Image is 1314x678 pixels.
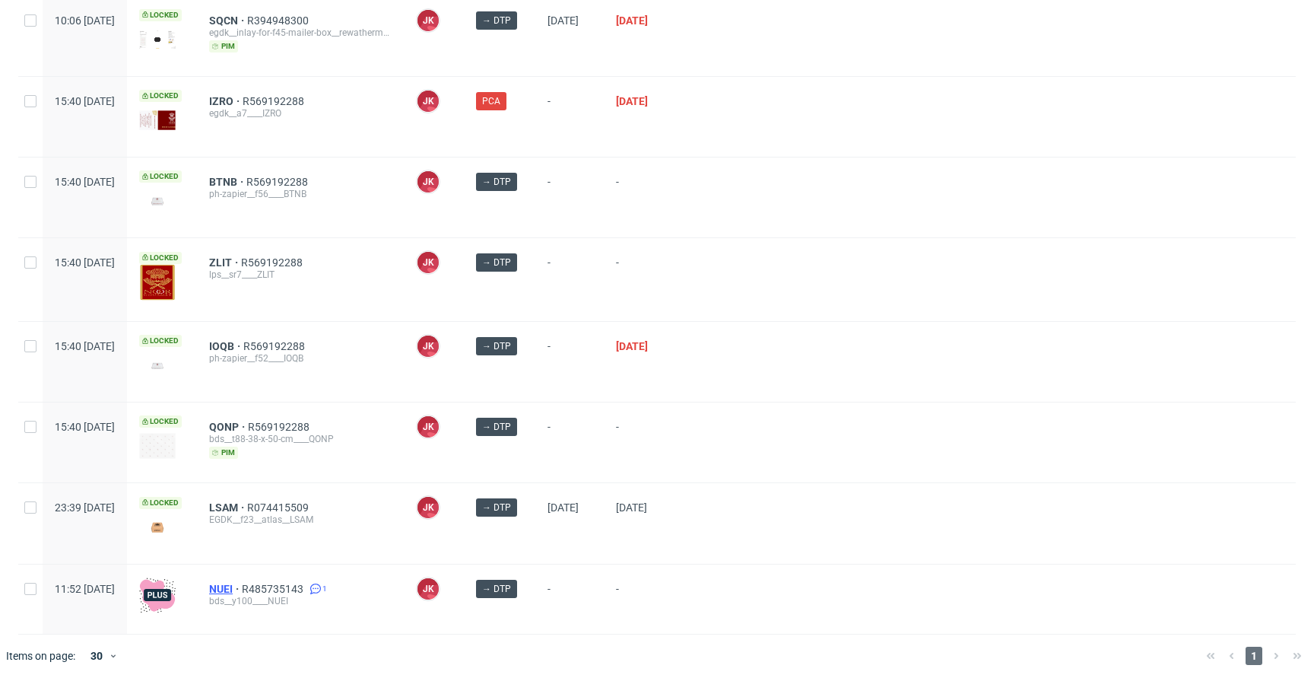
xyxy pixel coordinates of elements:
[209,269,392,281] div: lps__sr7____ZLIT
[248,421,313,433] a: R569192288
[81,645,109,667] div: 30
[417,336,439,357] figcaption: JK
[417,578,439,600] figcaption: JK
[209,95,243,107] a: IZRO
[417,497,439,518] figcaption: JK
[139,110,176,131] img: version_two_editor_design
[209,421,248,433] a: QONP
[482,501,511,514] span: → DTP
[209,514,392,526] div: EGDK__f23__atlas__LSAM
[55,421,115,433] span: 15:40 [DATE]
[55,95,115,107] span: 15:40 [DATE]
[417,252,439,273] figcaption: JK
[322,583,327,595] span: 1
[482,94,500,108] span: PCA
[616,176,671,219] span: -
[247,14,312,27] a: R394948300
[55,256,115,269] span: 15:40 [DATE]
[209,107,392,119] div: egdk__a7____IZRO
[139,252,182,264] span: Locked
[209,176,246,188] a: BTNB
[209,40,238,53] span: pim
[209,501,247,514] a: LSAM
[139,30,176,49] img: version_two_editor_design.png
[482,256,511,269] span: → DTP
[139,90,182,102] span: Locked
[139,191,176,212] img: version_two_editor_design
[547,256,592,302] span: -
[139,170,182,183] span: Locked
[616,340,648,352] span: [DATE]
[243,95,307,107] a: R569192288
[482,339,511,353] span: → DTP
[547,583,592,616] span: -
[616,14,648,27] span: [DATE]
[616,583,671,616] span: -
[6,648,75,664] span: Items on page:
[55,14,115,27] span: 10:06 [DATE]
[547,501,579,514] span: [DATE]
[209,27,392,39] div: egdk__inlay-for-f45-mailer-box__rewatherm_gmbh__SQCN
[547,95,592,138] span: -
[547,176,592,219] span: -
[55,176,115,188] span: 15:40 [DATE]
[209,595,392,607] div: bds__y100____NUEI
[417,416,439,438] figcaption: JK
[616,421,671,464] span: -
[209,583,242,595] a: NUEI
[482,14,511,27] span: → DTP
[1246,647,1262,665] span: 1
[242,583,306,595] a: R485735143
[209,447,238,459] span: pim
[139,577,176,613] img: plus-icon.676465ae8f3a83198b3f.png
[55,501,115,514] span: 23:39 [DATE]
[306,583,327,595] a: 1
[241,256,306,269] a: R569192288
[55,340,115,352] span: 15:40 [DATE]
[246,176,311,188] a: R569192288
[139,335,182,347] span: Locked
[139,355,176,376] img: version_two_editor_design
[55,583,115,595] span: 11:52 [DATE]
[209,188,392,200] div: ph-zapier__f56____BTNB
[139,415,182,428] span: Locked
[139,264,176,301] img: version_two_editor_design
[482,582,511,596] span: → DTP
[547,421,592,464] span: -
[139,517,176,537] img: version_two_editor_design
[139,497,182,509] span: Locked
[616,95,648,107] span: [DATE]
[139,433,176,459] img: version_two_editor_design
[482,175,511,189] span: → DTP
[547,14,579,27] span: [DATE]
[209,256,241,269] a: ZLIT
[209,14,247,27] a: SQCN
[243,340,308,352] a: R569192288
[616,501,647,514] span: [DATE]
[482,420,511,434] span: → DTP
[209,340,243,352] a: IOQB
[616,256,671,302] span: -
[139,9,182,21] span: Locked
[417,171,439,193] figcaption: JK
[247,501,312,514] a: R074415509
[547,340,592,384] span: -
[417,10,439,31] figcaption: JK
[209,352,392,364] div: ph-zapier__f52____IOQB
